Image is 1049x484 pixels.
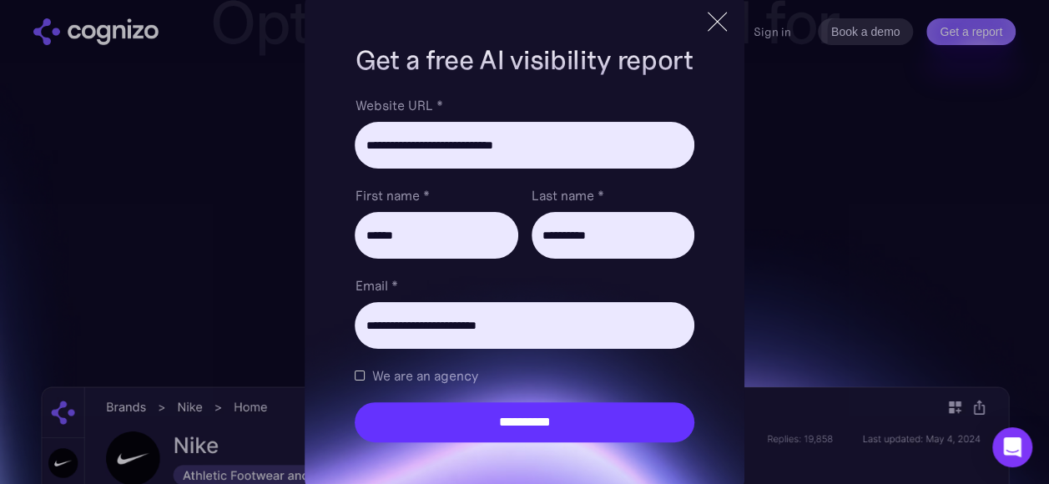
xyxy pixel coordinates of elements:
[355,185,517,205] label: First name *
[355,42,693,78] h1: Get a free AI visibility report
[355,95,693,442] form: Brand Report Form
[532,185,694,205] label: Last name *
[371,366,477,386] span: We are an agency
[355,275,693,295] label: Email *
[992,427,1032,467] div: Open Intercom Messenger
[355,95,693,115] label: Website URL *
